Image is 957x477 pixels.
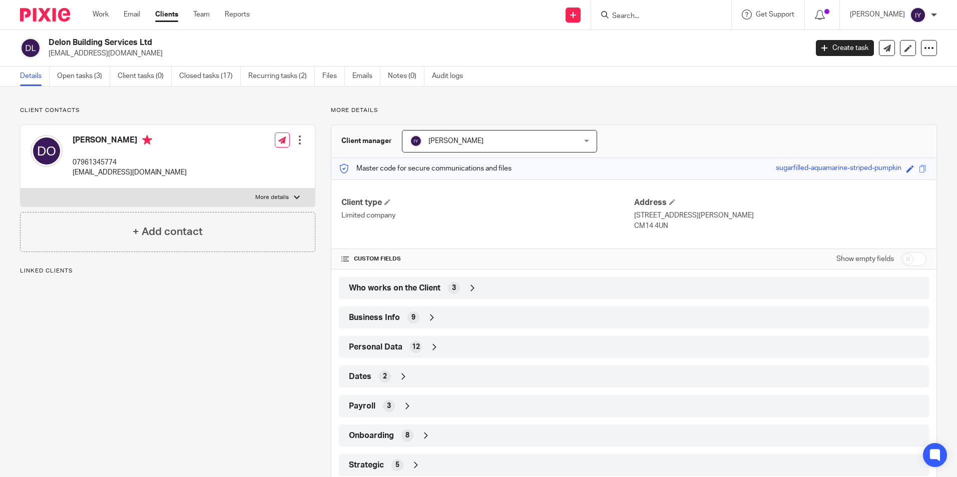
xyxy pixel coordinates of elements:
span: 9 [411,312,415,322]
a: Email [124,9,140,19]
a: Audit logs [432,66,470,86]
span: Payroll [349,401,375,411]
p: Linked clients [20,267,315,275]
i: Primary [142,135,152,145]
p: CM14 4UN [634,221,926,231]
p: More details [255,193,289,201]
a: Recurring tasks (2) [248,66,315,86]
p: [PERSON_NAME] [850,9,905,19]
span: [PERSON_NAME] [428,137,484,144]
span: 8 [405,430,409,440]
a: Notes (0) [388,66,424,86]
span: 12 [412,342,420,352]
a: Create task [816,40,874,56]
p: Limited company [341,210,634,220]
a: Details [20,66,50,86]
span: Onboarding [349,430,394,441]
a: Work [93,9,109,19]
input: Search [611,12,701,21]
span: Strategic [349,460,384,470]
a: Client tasks (0) [118,66,172,86]
h4: Address [634,197,926,208]
label: Show empty fields [836,254,894,264]
a: Files [322,66,345,86]
span: Dates [349,371,371,382]
p: [EMAIL_ADDRESS][DOMAIN_NAME] [49,48,801,58]
p: [STREET_ADDRESS][PERSON_NAME] [634,210,926,220]
div: sugarfilled-aquamarine-striped-pumpkin [776,163,901,174]
h4: + Add contact [133,224,203,239]
p: Master code for secure communications and files [339,163,512,173]
a: Open tasks (3) [57,66,110,86]
img: Pixie [20,8,70,21]
img: svg%3E [20,37,41,58]
a: Reports [225,9,250,19]
p: 07961345774 [73,157,187,167]
span: 5 [395,460,399,470]
a: Closed tasks (17) [179,66,241,86]
a: Emails [352,66,380,86]
span: Who works on the Client [349,283,440,293]
span: 2 [383,371,387,381]
h4: CUSTOM FIELDS [341,255,634,263]
span: 3 [387,401,391,411]
p: Client contacts [20,106,315,114]
span: Personal Data [349,342,402,352]
a: Clients [155,9,178,19]
img: svg%3E [31,135,63,167]
h3: Client manager [341,136,392,146]
span: Business Info [349,312,400,323]
h4: Client type [341,197,634,208]
span: Get Support [756,11,794,18]
h2: Delon Building Services Ltd [49,37,650,48]
img: svg%3E [910,7,926,23]
p: More details [331,106,937,114]
a: Team [193,9,210,19]
h4: [PERSON_NAME] [73,135,187,147]
span: 3 [452,283,456,293]
p: [EMAIL_ADDRESS][DOMAIN_NAME] [73,167,187,177]
img: svg%3E [410,135,422,147]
